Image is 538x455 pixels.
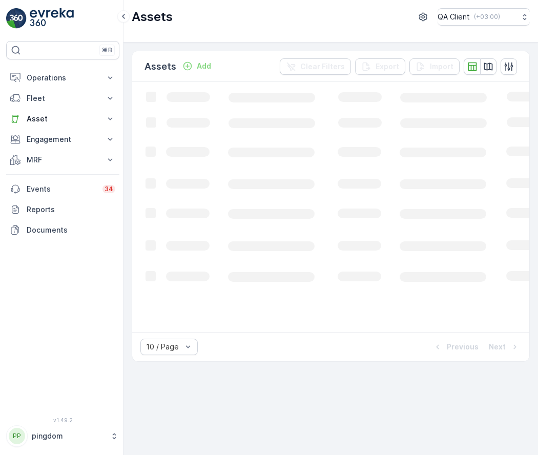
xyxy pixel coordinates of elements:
[6,129,119,150] button: Engagement
[132,9,173,25] p: Assets
[6,88,119,109] button: Fleet
[431,341,480,353] button: Previous
[6,109,119,129] button: Asset
[27,184,96,194] p: Events
[280,58,351,75] button: Clear Filters
[409,58,460,75] button: Import
[355,58,405,75] button: Export
[102,46,112,54] p: ⌘B
[6,68,119,88] button: Operations
[6,150,119,170] button: MRF
[27,225,115,235] p: Documents
[105,185,113,193] p: 34
[438,12,470,22] p: QA Client
[6,179,119,199] a: Events34
[6,220,119,240] a: Documents
[6,8,27,29] img: logo
[197,61,211,71] p: Add
[30,8,74,29] img: logo_light-DOdMpM7g.png
[9,428,25,444] div: PP
[144,59,176,74] p: Assets
[376,61,399,72] p: Export
[27,93,99,104] p: Fleet
[6,417,119,423] span: v 1.49.2
[27,134,99,144] p: Engagement
[447,342,479,352] p: Previous
[27,73,99,83] p: Operations
[32,431,105,441] p: pingdom
[430,61,453,72] p: Import
[438,8,530,26] button: QA Client(+03:00)
[6,425,119,447] button: PPpingdom
[27,204,115,215] p: Reports
[178,60,215,72] button: Add
[489,342,506,352] p: Next
[27,114,99,124] p: Asset
[300,61,345,72] p: Clear Filters
[27,155,99,165] p: MRF
[6,199,119,220] a: Reports
[488,341,521,353] button: Next
[474,13,500,21] p: ( +03:00 )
